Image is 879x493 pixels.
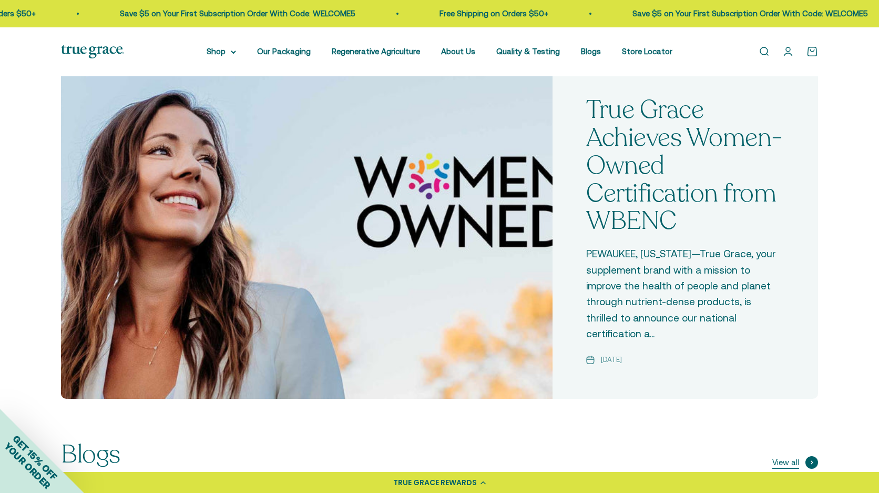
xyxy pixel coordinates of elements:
a: True Grace Achieves Women-Owned Certification from WBENC [586,93,783,238]
summary: Shop [207,45,236,58]
p: Save $5 on Your First Subscription Order With Code: WELCOME5 [119,7,355,20]
span: [DATE] [601,355,622,366]
div: TRUE GRACE REWARDS [393,477,477,488]
a: Blogs [581,47,601,56]
a: Regenerative Agriculture [332,47,420,56]
a: Store Locator [622,47,672,56]
p: PEWAUKEE, [US_STATE]—True Grace, your supplement brand with a mission to improve the health of pe... [586,246,784,341]
span: YOUR ORDER [2,440,53,491]
a: About Us [441,47,475,56]
p: Save $5 on Your First Subscription Order With Code: WELCOME5 [632,7,867,20]
a: Quality & Testing [496,47,560,56]
span: GET 15% OFF [11,433,59,482]
a: Free Shipping on Orders $50+ [439,9,548,18]
a: View all [772,456,818,469]
span: View all [772,456,799,469]
img: True Grace Achieves Women-Owned Certification from WBENC [61,63,553,399]
split-lines: Blogs [61,437,120,471]
a: Our Packaging [257,47,311,56]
